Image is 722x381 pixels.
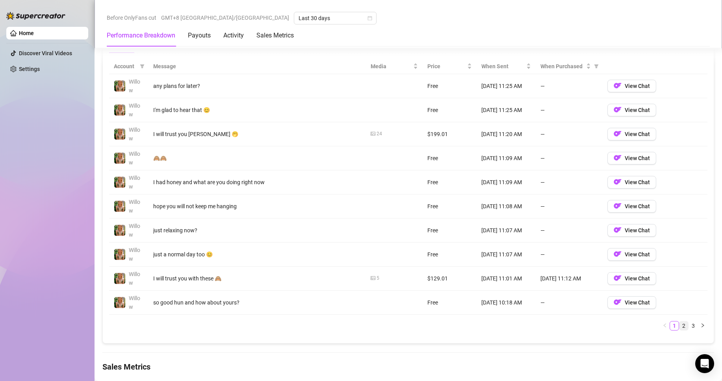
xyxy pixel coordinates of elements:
[371,131,375,136] span: picture
[607,152,656,164] button: OFView Chat
[700,323,705,328] span: right
[625,179,650,185] span: View Chat
[477,219,536,243] td: [DATE] 11:07 AM
[689,321,698,330] a: 3
[423,98,477,122] td: Free
[223,31,244,40] div: Activity
[377,130,382,138] div: 24
[377,275,379,282] div: 5
[614,154,622,162] img: OF
[153,250,361,259] div: just a normal day too 😊
[477,74,536,98] td: [DATE] 11:25 AM
[607,296,656,309] button: OFView Chat
[607,84,656,91] a: OFView Chat
[114,273,125,284] img: Willow
[536,59,603,74] th: When Purchased
[153,82,361,90] div: any plans for later?
[423,243,477,267] td: Free
[614,274,622,282] img: OF
[625,251,650,258] span: View Chat
[477,243,536,267] td: [DATE] 11:07 AM
[477,98,536,122] td: [DATE] 11:25 AM
[129,103,140,118] span: Willow
[114,80,125,92] img: Willow
[114,225,125,236] img: Willow
[536,146,603,170] td: —
[536,122,603,146] td: —
[129,295,140,310] span: Willow
[536,219,603,243] td: —
[114,153,125,164] img: Willow
[607,229,656,235] a: OFView Chat
[371,276,375,280] span: picture
[679,321,688,330] a: 2
[614,202,622,210] img: OF
[114,201,125,212] img: Willow
[625,299,650,306] span: View Chat
[695,354,714,373] div: Open Intercom Messenger
[129,151,140,166] span: Willow
[614,226,622,234] img: OF
[114,177,125,188] img: Willow
[477,59,536,74] th: When Sent
[299,12,372,24] span: Last 30 days
[423,146,477,170] td: Free
[625,131,650,137] span: View Chat
[423,59,477,74] th: Price
[161,12,289,24] span: GMT+8 [GEOGRAPHIC_DATA]/[GEOGRAPHIC_DATA]
[140,64,145,69] span: filter
[592,60,600,72] span: filter
[625,107,650,113] span: View Chat
[607,200,656,213] button: OFView Chat
[129,223,140,238] span: Willow
[625,227,650,233] span: View Chat
[625,155,650,161] span: View Chat
[607,272,656,285] button: OFView Chat
[129,175,140,190] span: Willow
[670,321,679,331] li: 1
[114,105,125,116] img: Willow
[607,248,656,261] button: OFView Chat
[367,16,372,21] span: calendar
[148,59,366,74] th: Message
[614,82,622,90] img: OF
[423,194,477,219] td: Free
[256,31,294,40] div: Sales Metrics
[153,202,361,211] div: hope you will not keep me hanging
[614,106,622,114] img: OF
[153,154,361,162] div: 🙈🙈
[679,321,689,331] li: 2
[536,243,603,267] td: —
[614,130,622,138] img: OF
[660,321,670,331] button: left
[625,83,650,89] span: View Chat
[660,321,670,331] li: Previous Page
[138,60,146,72] span: filter
[423,122,477,146] td: $199.01
[536,98,603,122] td: —
[614,178,622,186] img: OF
[129,271,140,286] span: Willow
[698,321,707,331] button: right
[536,291,603,315] td: —
[607,157,656,163] a: OFView Chat
[481,62,525,71] span: When Sent
[607,205,656,211] a: OFView Chat
[107,31,175,40] div: Performance Breakdown
[614,250,622,258] img: OF
[129,127,140,142] span: Willow
[536,170,603,194] td: —
[153,274,361,283] div: I will trust you with these 🙈
[594,64,599,69] span: filter
[607,253,656,259] a: OFView Chat
[423,291,477,315] td: Free
[153,106,361,114] div: I'm glad to hear that 😊
[607,176,656,189] button: OFView Chat
[607,277,656,283] a: OFView Chat
[625,203,650,209] span: View Chat
[153,226,361,235] div: just relaxing now?
[114,297,125,308] img: Willow
[625,275,650,282] span: View Chat
[607,181,656,187] a: OFView Chat
[114,129,125,140] img: Willow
